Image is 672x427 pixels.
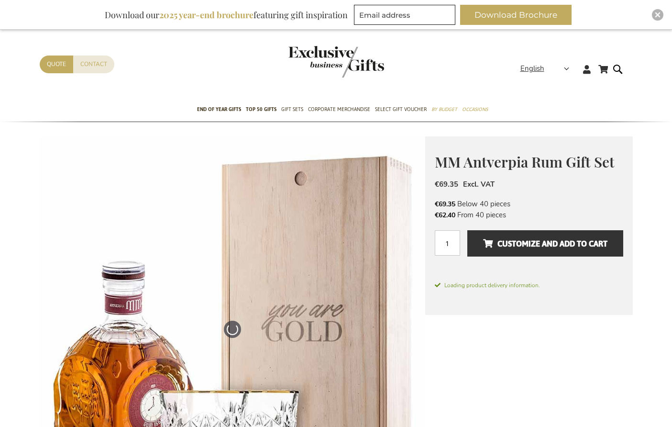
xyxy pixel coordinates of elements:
[73,56,114,73] a: Contact
[308,104,370,114] span: Corporate Merchandise
[655,12,661,18] img: Close
[435,180,458,189] span: €69.35
[246,104,276,114] span: TOP 50 Gifts
[652,9,663,21] div: Close
[520,63,544,74] span: English
[435,200,455,209] span: €69.35
[435,230,460,256] input: Qty
[100,5,352,25] div: Download our featuring gift inspiration
[40,56,73,73] a: Quote
[375,104,427,114] span: Select Gift Voucher
[435,199,623,209] li: Below 40 pieces
[462,104,488,114] span: Occasions
[435,281,623,290] span: Loading product delivery information.
[435,210,623,220] li: From 40 pieces
[431,104,457,114] span: By Budget
[467,230,623,257] button: Customize and add to cart
[435,211,455,220] span: €62.40
[483,236,607,251] span: Customize and add to cart
[288,46,384,78] img: Exclusive Business gifts logo
[197,104,241,114] span: End of year gifts
[281,104,303,114] span: Gift Sets
[435,152,615,171] span: MM Antverpia Rum Gift Set
[354,5,458,28] form: marketing offers and promotions
[288,46,336,78] a: store logo
[463,180,495,189] span: Excl. VAT
[354,5,455,25] input: Email address
[159,9,253,21] b: 2025 year-end brochure
[520,63,575,74] div: English
[460,5,572,25] button: Download Brochure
